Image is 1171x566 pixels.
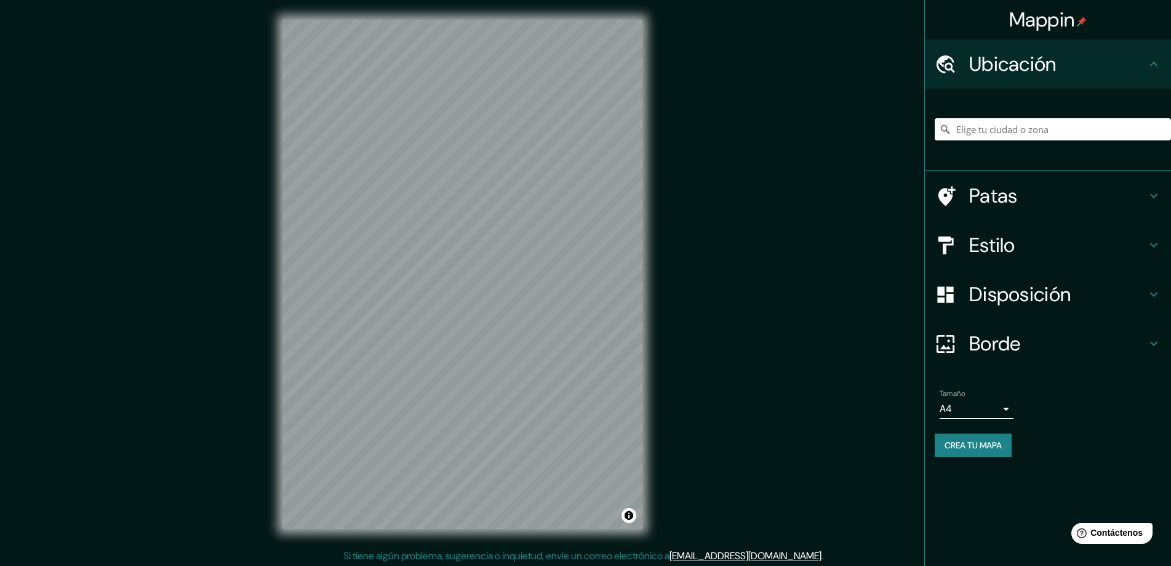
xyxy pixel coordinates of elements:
[669,549,821,562] a: [EMAIL_ADDRESS][DOMAIN_NAME]
[940,402,952,415] font: A4
[969,183,1018,209] font: Patas
[825,549,828,562] font: .
[940,389,965,398] font: Tamaño
[1061,518,1157,552] iframe: Lanzador de widgets de ayuda
[621,508,636,523] button: Activar o desactivar atribución
[969,281,1071,307] font: Disposición
[940,399,1013,419] div: A4
[935,118,1171,140] input: Elige tu ciudad o zona
[925,270,1171,319] div: Disposición
[935,434,1012,457] button: Crea tu mapa
[823,549,825,562] font: .
[945,440,1002,451] font: Crea tu mapa
[969,331,1021,357] font: Borde
[969,232,1015,258] font: Estilo
[925,220,1171,270] div: Estilo
[1009,7,1075,33] font: Mappin
[925,39,1171,89] div: Ubicación
[821,549,823,562] font: .
[343,549,669,562] font: Si tiene algún problema, sugerencia o inquietud, envíe un correo electrónico a
[1077,17,1087,26] img: pin-icon.png
[282,20,642,529] canvas: Mapa
[969,51,1057,77] font: Ubicación
[925,319,1171,368] div: Borde
[925,171,1171,220] div: Patas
